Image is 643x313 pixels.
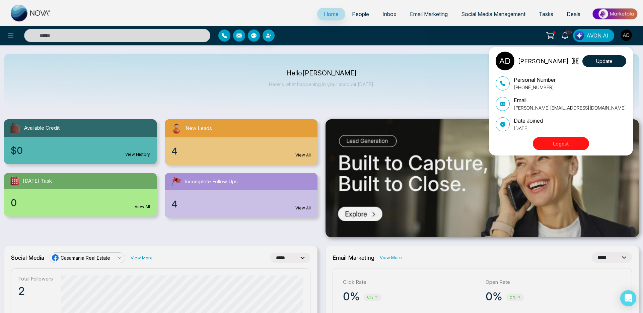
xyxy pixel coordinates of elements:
p: [PHONE_NUMBER] [514,84,556,91]
p: Date Joined [514,117,543,125]
div: Open Intercom Messenger [620,290,636,306]
p: Personal Number [514,76,556,84]
p: [PERSON_NAME] [518,57,569,66]
button: Update [582,55,626,67]
button: Logout [533,137,589,150]
p: [DATE] [514,125,543,132]
p: Email [514,96,626,104]
p: [PERSON_NAME][EMAIL_ADDRESS][DOMAIN_NAME] [514,104,626,111]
